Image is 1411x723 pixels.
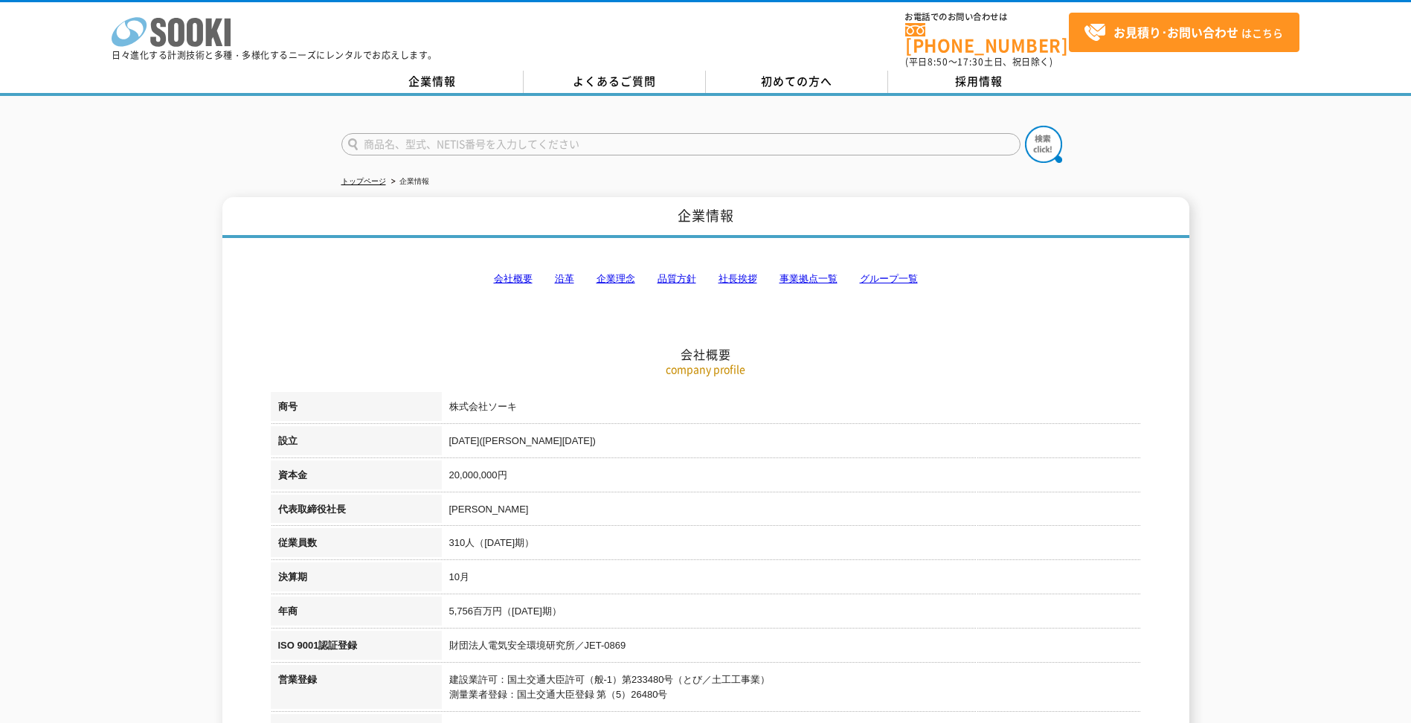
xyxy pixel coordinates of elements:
[860,273,918,284] a: グループ一覧
[658,273,696,284] a: 品質方針
[442,392,1141,426] td: 株式会社ソーキ
[905,55,1052,68] span: (平日 ～ 土日、祝日除く)
[442,528,1141,562] td: 310人（[DATE]期）
[1084,22,1283,44] span: はこちら
[555,273,574,284] a: 沿革
[271,562,442,597] th: 決算期
[780,273,838,284] a: 事業拠点一覧
[271,198,1141,362] h2: 会社概要
[957,55,984,68] span: 17:30
[1069,13,1299,52] a: お見積り･お問い合わせはこちら
[341,177,386,185] a: トップページ
[271,597,442,631] th: 年商
[1113,23,1238,41] strong: お見積り･お問い合わせ
[271,426,442,460] th: 設立
[442,460,1141,495] td: 20,000,000円
[761,73,832,89] span: 初めての方へ
[888,71,1070,93] a: 採用情報
[597,273,635,284] a: 企業理念
[271,460,442,495] th: 資本金
[222,197,1189,238] h1: 企業情報
[388,174,429,190] li: 企業情報
[719,273,757,284] a: 社長挨拶
[442,665,1141,715] td: 建設業許可：国土交通大臣許可（般-1）第233480号（とび／土工工事業） 測量業者登録：国土交通大臣登録 第（5）26480号
[905,13,1069,22] span: お電話でのお問い合わせは
[442,597,1141,631] td: 5,756百万円（[DATE]期）
[494,273,533,284] a: 会社概要
[271,495,442,529] th: 代表取締役社長
[271,665,442,715] th: 営業登録
[442,562,1141,597] td: 10月
[706,71,888,93] a: 初めての方へ
[271,361,1141,377] p: company profile
[271,392,442,426] th: 商号
[271,631,442,665] th: ISO 9001認証登録
[341,133,1021,155] input: 商品名、型式、NETIS番号を入力してください
[442,426,1141,460] td: [DATE]([PERSON_NAME][DATE])
[1025,126,1062,163] img: btn_search.png
[524,71,706,93] a: よくあるご質問
[442,495,1141,529] td: [PERSON_NAME]
[271,528,442,562] th: 従業員数
[928,55,948,68] span: 8:50
[112,51,437,60] p: 日々進化する計測技術と多種・多様化するニーズにレンタルでお応えします。
[905,23,1069,54] a: [PHONE_NUMBER]
[341,71,524,93] a: 企業情報
[442,631,1141,665] td: 財団法人電気安全環境研究所／JET-0869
